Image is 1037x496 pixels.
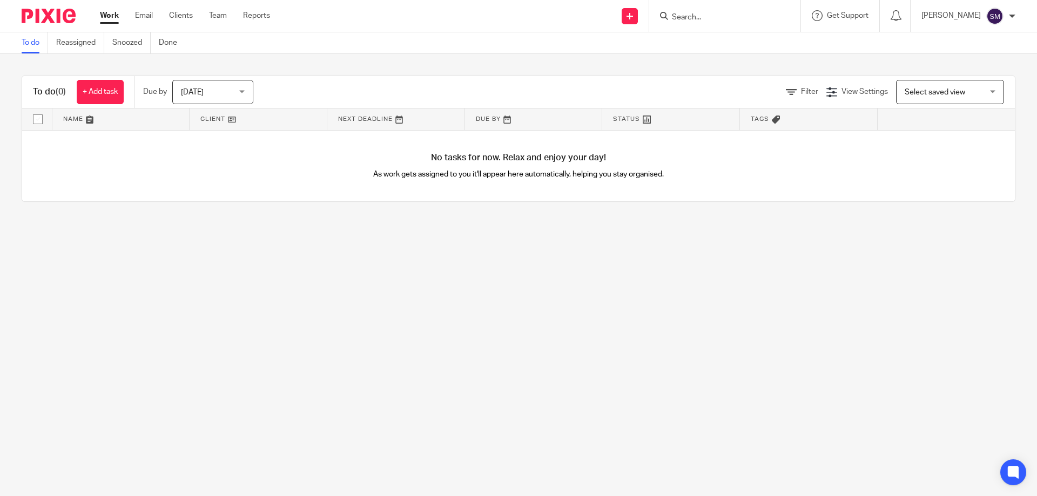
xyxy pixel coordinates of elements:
[100,10,119,21] a: Work
[56,87,66,96] span: (0)
[181,89,204,96] span: [DATE]
[22,9,76,23] img: Pixie
[986,8,1004,25] img: svg%3E
[671,13,768,23] input: Search
[905,89,965,96] span: Select saved view
[271,169,767,180] p: As work gets assigned to you it'll appear here automatically, helping you stay organised.
[801,88,818,96] span: Filter
[841,88,888,96] span: View Settings
[209,10,227,21] a: Team
[22,32,48,53] a: To do
[135,10,153,21] a: Email
[77,80,124,104] a: + Add task
[143,86,167,97] p: Due by
[33,86,66,98] h1: To do
[827,12,868,19] span: Get Support
[56,32,104,53] a: Reassigned
[921,10,981,21] p: [PERSON_NAME]
[112,32,151,53] a: Snoozed
[159,32,185,53] a: Done
[22,152,1015,164] h4: No tasks for now. Relax and enjoy your day!
[243,10,270,21] a: Reports
[751,116,769,122] span: Tags
[169,10,193,21] a: Clients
